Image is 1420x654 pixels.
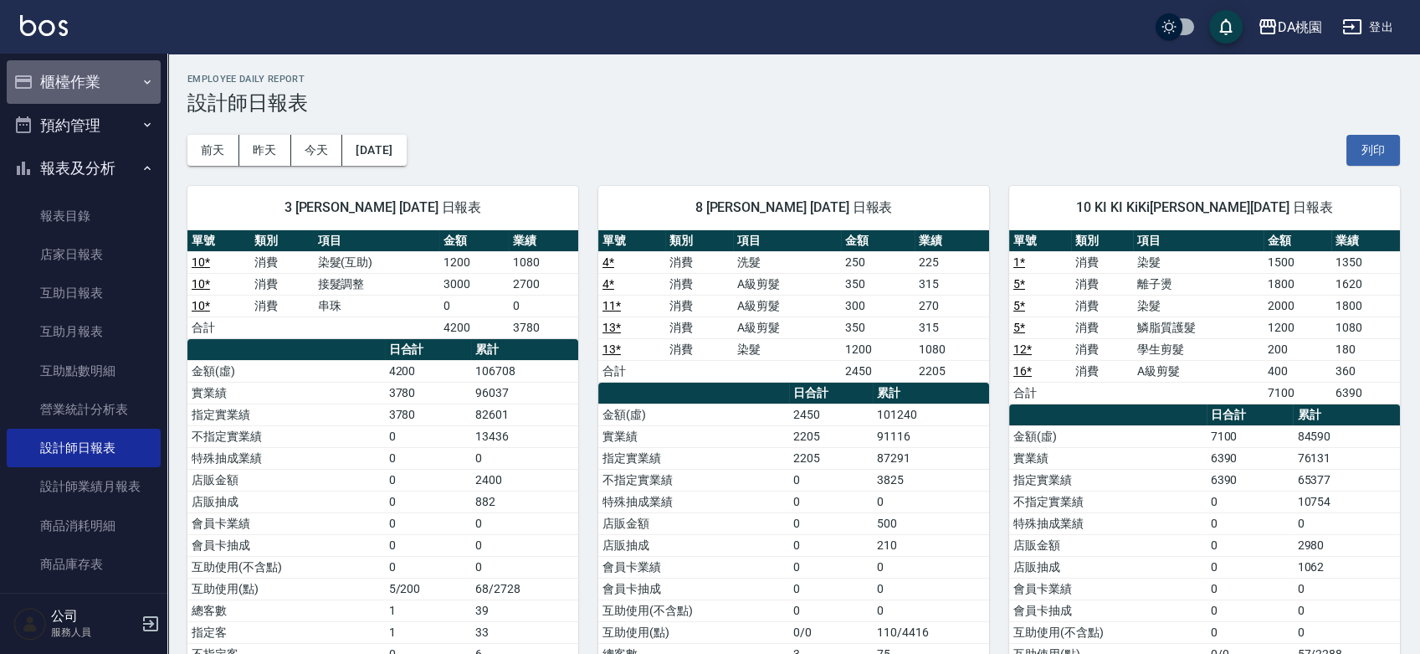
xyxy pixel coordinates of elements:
[471,491,578,512] td: 882
[1133,251,1264,273] td: 染髮
[1207,534,1294,556] td: 0
[187,556,385,578] td: 互助使用(不含點)
[342,135,406,166] button: [DATE]
[509,273,578,295] td: 2700
[1009,512,1207,534] td: 特殊抽成業績
[208,199,558,216] span: 3 [PERSON_NAME] [DATE] 日報表
[1133,295,1264,317] td: 染髮
[187,534,385,556] td: 會員卡抽成
[1331,360,1400,382] td: 360
[509,230,578,252] th: 業績
[1009,600,1207,621] td: 會員卡抽成
[1207,621,1294,643] td: 0
[439,251,509,273] td: 1200
[471,578,578,600] td: 68/2728
[385,556,472,578] td: 0
[1293,491,1400,512] td: 10754
[873,469,989,491] td: 3825
[598,404,789,425] td: 金額(虛)
[471,425,578,447] td: 13436
[1071,295,1133,317] td: 消費
[598,512,789,534] td: 店販金額
[915,230,989,252] th: 業績
[841,251,915,273] td: 250
[789,383,873,404] th: 日合計
[187,512,385,534] td: 會員卡業績
[665,317,732,338] td: 消費
[1293,621,1400,643] td: 0
[471,469,578,491] td: 2400
[314,251,439,273] td: 染髮(互助)
[598,230,665,252] th: 單號
[187,317,250,338] td: 合計
[598,469,789,491] td: 不指定實業績
[7,147,161,190] button: 報表及分析
[915,251,989,273] td: 225
[789,534,873,556] td: 0
[873,447,989,469] td: 87291
[187,135,239,166] button: 前天
[873,578,989,600] td: 0
[471,339,578,361] th: 累計
[841,317,915,338] td: 350
[385,534,472,556] td: 0
[187,425,385,447] td: 不指定實業績
[51,625,136,640] p: 服務人員
[385,339,472,361] th: 日合計
[1293,556,1400,578] td: 1062
[1207,578,1294,600] td: 0
[665,338,732,360] td: 消費
[385,621,472,643] td: 1
[873,491,989,512] td: 0
[471,404,578,425] td: 82601
[841,338,915,360] td: 1200
[915,360,989,382] td: 2205
[1071,251,1133,273] td: 消費
[598,621,789,643] td: 互助使用(點)
[789,469,873,491] td: 0
[665,295,732,317] td: 消費
[13,607,47,641] img: Person
[187,230,578,339] table: a dense table
[1264,251,1332,273] td: 1500
[7,429,161,467] a: 設計師日報表
[1293,600,1400,621] td: 0
[471,621,578,643] td: 33
[187,91,1400,115] h3: 設計師日報表
[385,512,472,534] td: 0
[1331,317,1400,338] td: 1080
[1009,534,1207,556] td: 店販金額
[7,390,161,429] a: 營業統計分析表
[1133,360,1264,382] td: A級剪髮
[471,447,578,469] td: 0
[1009,469,1207,491] td: 指定實業績
[915,295,989,317] td: 270
[1251,10,1329,44] button: DA桃園
[1293,404,1400,426] th: 累計
[385,491,472,512] td: 0
[1293,447,1400,469] td: 76131
[1009,447,1207,469] td: 實業績
[1331,230,1400,252] th: 業績
[789,578,873,600] td: 0
[1029,199,1380,216] span: 10 KI KI KiKi[PERSON_NAME][DATE] 日報表
[239,135,291,166] button: 昨天
[1331,338,1400,360] td: 180
[915,317,989,338] td: 315
[187,382,385,404] td: 實業績
[1207,447,1294,469] td: 6390
[841,230,915,252] th: 金額
[873,534,989,556] td: 210
[187,621,385,643] td: 指定客
[1293,425,1400,447] td: 84590
[665,273,732,295] td: 消費
[471,382,578,404] td: 96037
[187,578,385,600] td: 互助使用(點)
[598,534,789,556] td: 店販抽成
[598,230,989,383] table: a dense table
[915,273,989,295] td: 315
[7,197,161,235] a: 報表目錄
[598,447,789,469] td: 指定實業績
[789,425,873,447] td: 2205
[250,295,313,317] td: 消費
